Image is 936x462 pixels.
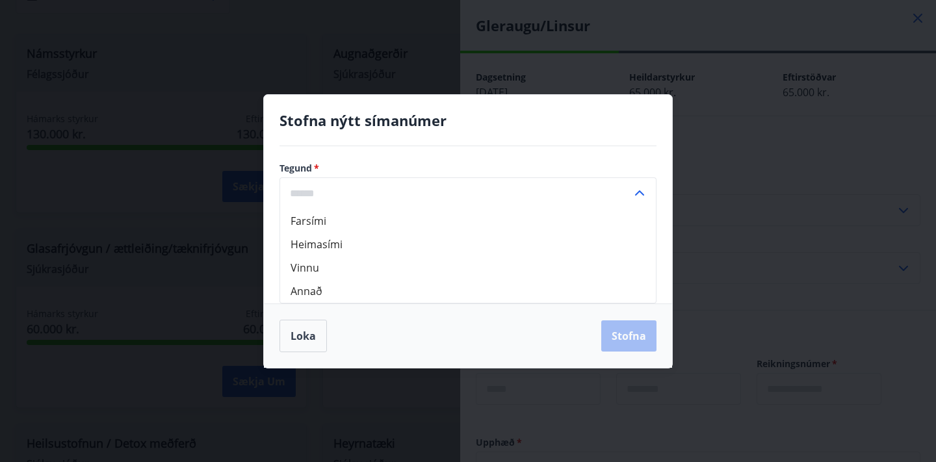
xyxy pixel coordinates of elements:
[279,320,327,352] button: Loka
[280,279,656,303] li: Annað
[280,209,656,233] li: Farsími
[279,110,656,130] h4: Stofna nýtt símanúmer
[280,233,656,256] li: Heimasími
[280,256,656,279] li: Vinnu
[279,162,656,175] label: Tegund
